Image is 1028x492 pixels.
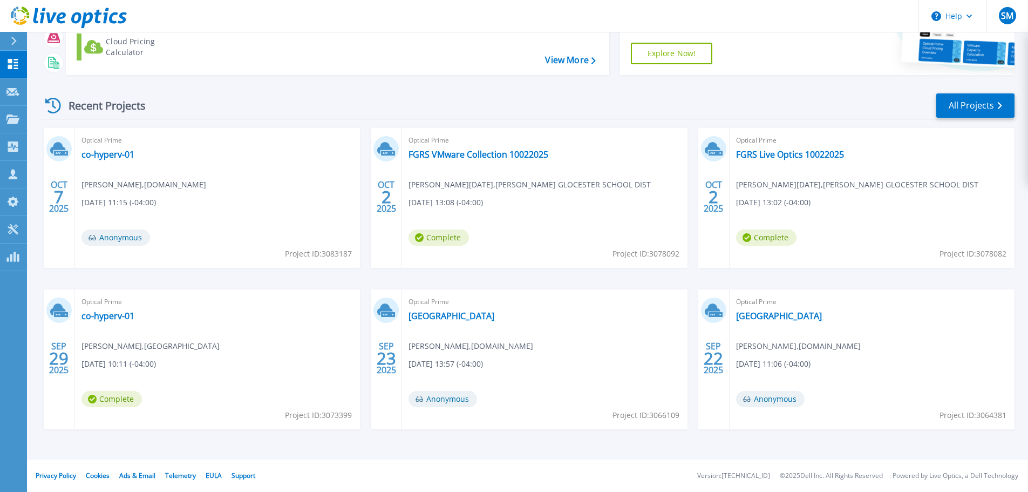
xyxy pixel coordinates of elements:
[81,296,353,308] span: Optical Prime
[631,43,713,64] a: Explore Now!
[736,391,805,407] span: Anonymous
[165,471,196,480] a: Telemetry
[409,197,483,208] span: [DATE] 13:08 (-04:00)
[780,473,883,480] li: © 2025 Dell Inc. All Rights Reserved
[409,134,680,146] span: Optical Prime
[709,192,718,201] span: 2
[42,92,160,119] div: Recent Projects
[736,340,861,352] span: [PERSON_NAME] , [DOMAIN_NAME]
[612,248,679,260] span: Project ID: 3078092
[106,36,192,58] div: Cloud Pricing Calculator
[409,358,483,370] span: [DATE] 13:57 (-04:00)
[736,230,796,246] span: Complete
[409,391,477,407] span: Anonymous
[736,197,811,208] span: [DATE] 13:02 (-04:00)
[409,296,680,308] span: Optical Prime
[54,192,64,201] span: 7
[49,177,69,217] div: OCT 2025
[703,339,724,378] div: SEP 2025
[81,149,134,160] a: co-hyperv-01
[81,391,142,407] span: Complete
[86,471,110,480] a: Cookies
[736,134,1008,146] span: Optical Prime
[382,192,391,201] span: 2
[285,248,352,260] span: Project ID: 3083187
[206,471,222,480] a: EULA
[545,55,595,65] a: View More
[119,471,155,480] a: Ads & Email
[736,296,1008,308] span: Optical Prime
[1001,11,1013,20] span: SM
[376,177,397,217] div: OCT 2025
[703,177,724,217] div: OCT 2025
[81,311,134,321] a: co-hyperv-01
[377,354,396,363] span: 23
[49,354,69,363] span: 29
[736,358,811,370] span: [DATE] 11:06 (-04:00)
[936,93,1015,118] a: All Projects
[36,471,76,480] a: Privacy Policy
[232,471,255,480] a: Support
[409,179,651,191] span: [PERSON_NAME][DATE] , [PERSON_NAME] GLOCESTER SCHOOL DIST
[736,179,978,191] span: [PERSON_NAME][DATE] , [PERSON_NAME] GLOCESTER SCHOOL DIST
[697,473,770,480] li: Version: [TECHNICAL_ID]
[409,311,494,321] a: [GEOGRAPHIC_DATA]
[81,340,220,352] span: [PERSON_NAME] , [GEOGRAPHIC_DATA]
[285,409,352,421] span: Project ID: 3073399
[409,149,548,160] a: FGRS VMware Collection 10022025
[77,33,197,60] a: Cloud Pricing Calculator
[81,134,353,146] span: Optical Prime
[81,358,156,370] span: [DATE] 10:11 (-04:00)
[940,409,1006,421] span: Project ID: 3064381
[704,354,723,363] span: 22
[81,179,206,191] span: [PERSON_NAME] , [DOMAIN_NAME]
[736,311,822,321] a: [GEOGRAPHIC_DATA]
[736,149,844,160] a: FGRS Live Optics 10022025
[49,339,69,378] div: SEP 2025
[81,230,150,246] span: Anonymous
[940,248,1006,260] span: Project ID: 3078082
[81,197,156,208] span: [DATE] 11:15 (-04:00)
[376,339,397,378] div: SEP 2025
[612,409,679,421] span: Project ID: 3066109
[409,340,533,352] span: [PERSON_NAME] , [DOMAIN_NAME]
[409,230,469,246] span: Complete
[893,473,1018,480] li: Powered by Live Optics, a Dell Technology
